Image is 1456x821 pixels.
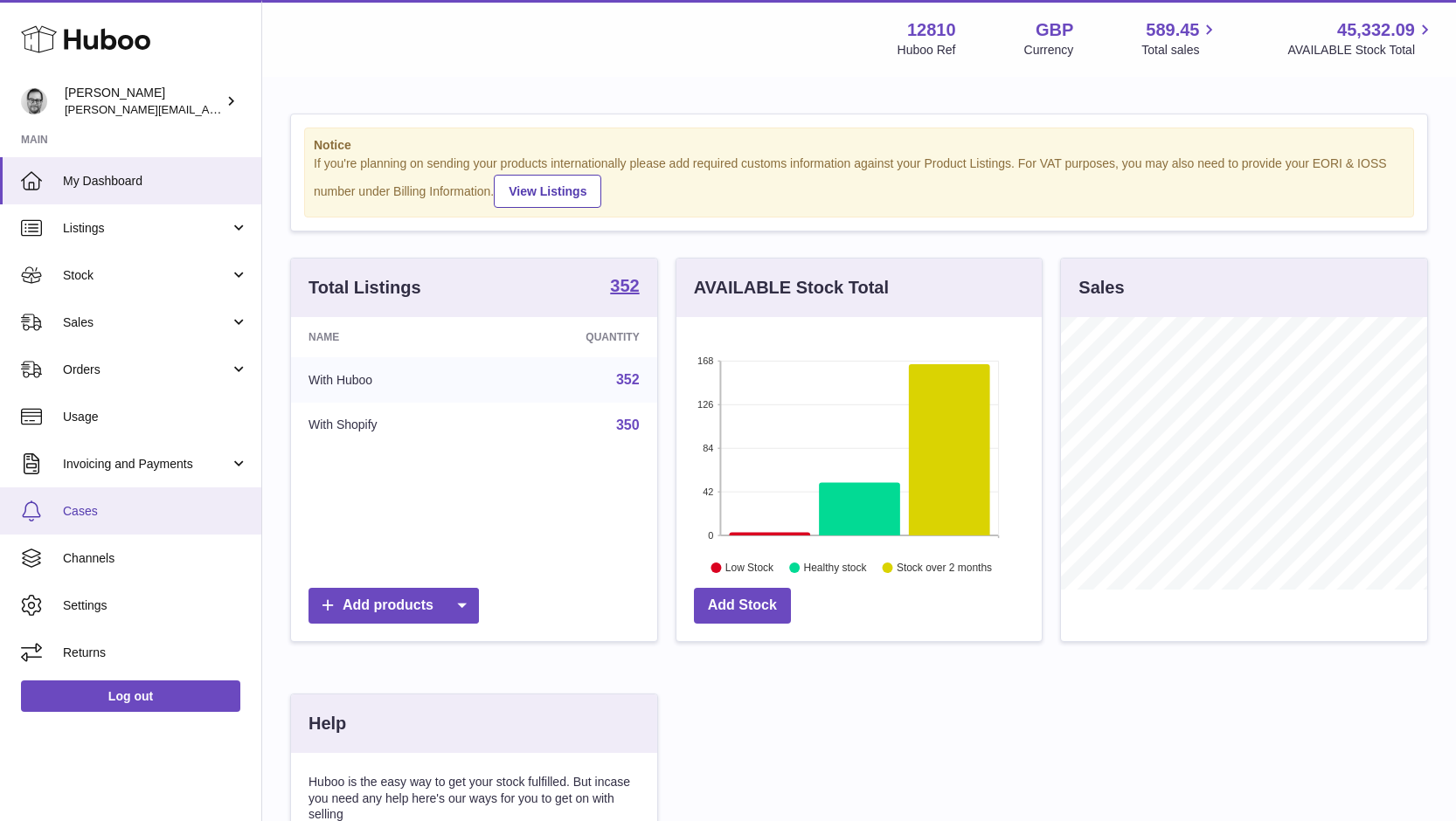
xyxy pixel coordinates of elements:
img: website_grey.svg [28,45,42,59]
span: 45,332.09 [1337,18,1415,42]
a: View Listings [494,175,601,208]
a: Add products [309,588,479,624]
span: Usage [63,409,248,425]
span: Invoicing and Payments [63,456,230,473]
span: 589.45 [1146,18,1199,42]
div: Keywords by Traffic [193,103,295,114]
h3: AVAILABLE Stock Total [694,276,889,300]
span: Channels [63,550,248,567]
div: v 4.0.25 [49,28,86,42]
a: 350 [616,417,640,432]
th: Name [291,317,489,357]
span: Stock [63,267,230,284]
div: Domain: [DOMAIN_NAME] [45,45,192,59]
a: 589.45 Total sales [1141,18,1219,59]
text: Low Stock [725,562,774,574]
span: AVAILABLE Stock Total [1287,42,1435,59]
text: 168 [697,355,713,366]
text: 0 [708,530,713,541]
span: Total sales [1141,42,1219,59]
a: 352 [610,277,639,298]
div: If you're planning on sending your products internationally please add required customs informati... [314,155,1404,208]
h3: Sales [1078,276,1124,300]
span: Orders [63,362,230,378]
th: Quantity [489,317,657,357]
td: With Huboo [291,357,489,403]
a: 45,332.09 AVAILABLE Stock Total [1287,18,1435,59]
strong: GBP [1036,18,1073,42]
span: [PERSON_NAME][EMAIL_ADDRESS][DOMAIN_NAME] [65,102,350,116]
a: 352 [616,372,640,387]
div: Domain Overview [66,103,156,114]
img: tab_keywords_by_traffic_grey.svg [174,101,188,115]
text: 84 [703,443,713,453]
strong: Notice [314,137,1404,154]
text: 126 [697,399,713,410]
span: My Dashboard [63,173,248,190]
text: 42 [703,486,713,497]
span: Cases [63,503,248,520]
td: With Shopify [291,403,489,448]
text: Stock over 2 months [897,562,992,574]
h3: Help [309,712,346,735]
text: Healthy stock [803,562,867,574]
a: Add Stock [694,588,791,624]
span: Settings [63,597,248,614]
img: alex@digidistiller.com [21,88,47,114]
strong: 352 [610,277,639,294]
div: Currency [1024,42,1074,59]
h3: Total Listings [309,276,421,300]
strong: 12810 [907,18,956,42]
div: Huboo Ref [898,42,956,59]
div: [PERSON_NAME] [65,85,222,118]
span: Returns [63,645,248,661]
span: Listings [63,220,230,237]
a: Log out [21,680,240,712]
span: Sales [63,314,230,331]
img: tab_domain_overview_orange.svg [47,101,61,115]
img: logo_orange.svg [28,28,42,42]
